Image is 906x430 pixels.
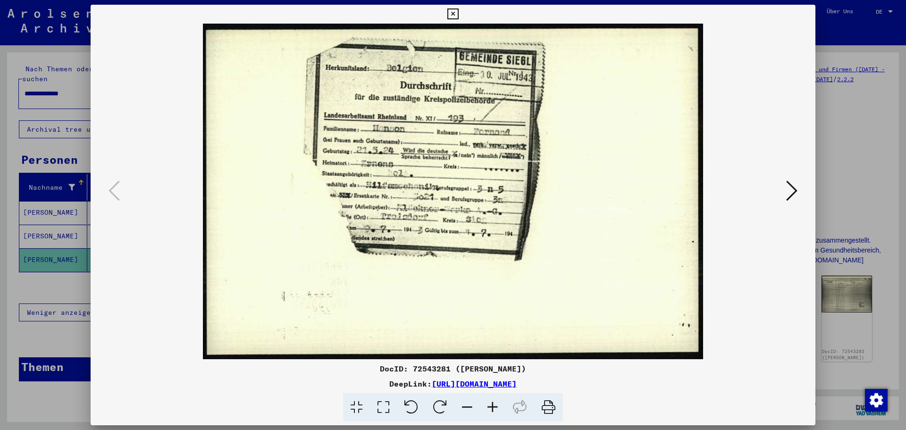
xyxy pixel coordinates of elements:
div: DocID: 72543281 ([PERSON_NAME]) [91,363,815,374]
img: Zustimmung ändern [865,389,888,412]
img: 001.jpg [123,24,783,359]
div: DeepLink: [91,378,815,389]
div: Zustimmung ändern [864,388,887,411]
a: [URL][DOMAIN_NAME] [432,379,517,388]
